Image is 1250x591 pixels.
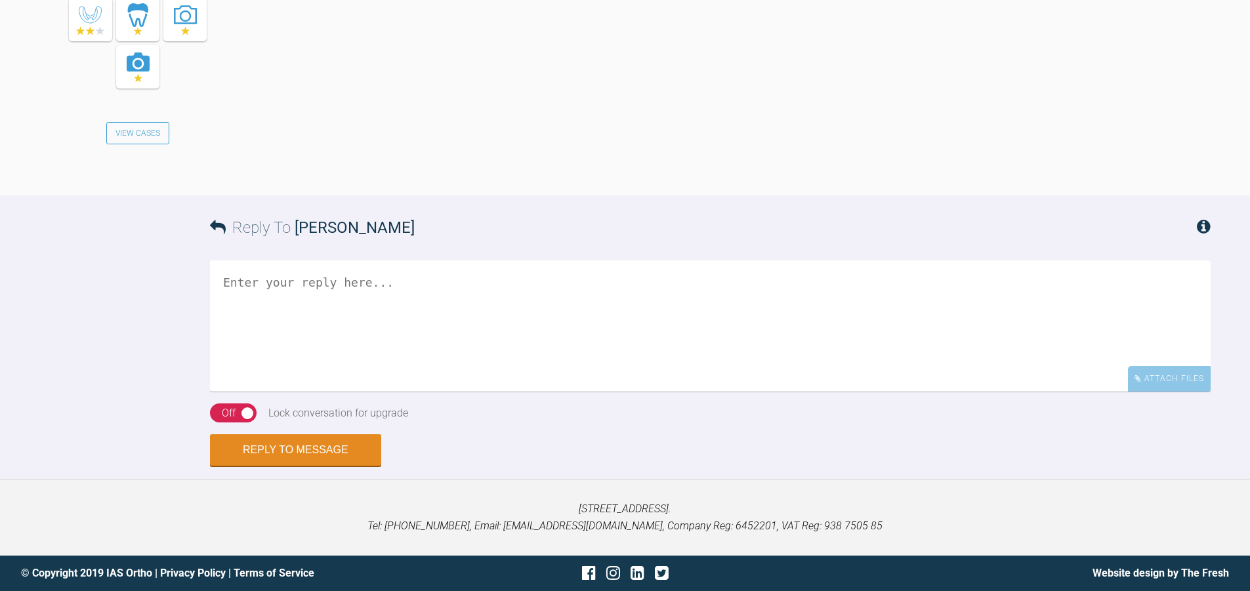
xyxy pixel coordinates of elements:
div: Attach Files [1128,366,1211,392]
span: [PERSON_NAME] [295,218,415,237]
p: [STREET_ADDRESS]. Tel: [PHONE_NUMBER], Email: [EMAIL_ADDRESS][DOMAIN_NAME], Company Reg: 6452201,... [21,500,1229,534]
a: Privacy Policy [160,567,226,579]
a: Website design by The Fresh [1093,567,1229,579]
div: Off [222,405,236,422]
h3: Reply To [210,215,415,240]
div: Lock conversation for upgrade [268,405,408,422]
div: © Copyright 2019 IAS Ortho | | [21,565,424,582]
a: View Cases [106,122,169,144]
a: Terms of Service [234,567,314,579]
button: Reply to Message [210,434,381,466]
